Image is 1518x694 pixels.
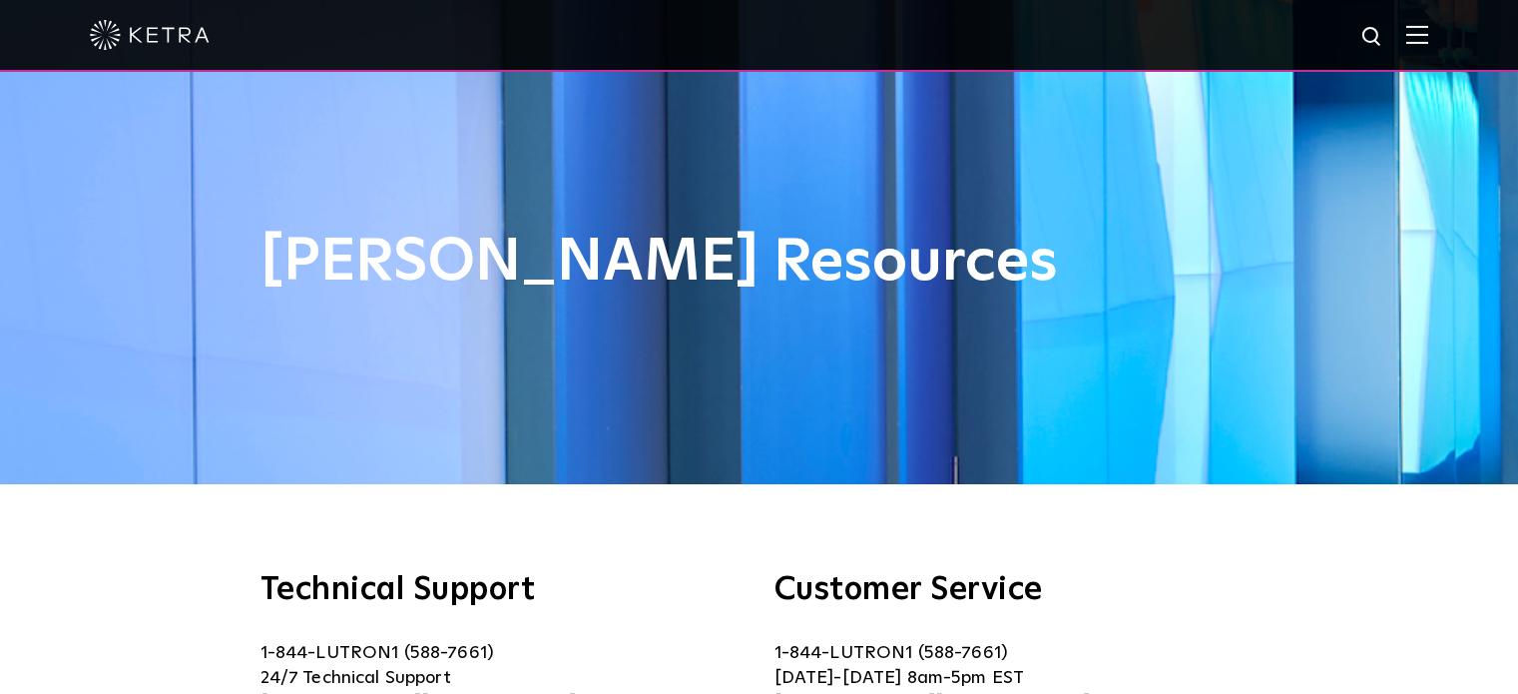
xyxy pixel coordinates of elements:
[90,20,210,50] img: ketra-logo-2019-white
[260,230,1259,296] h1: [PERSON_NAME] Resources
[260,574,745,606] h3: Technical Support
[1360,25,1385,50] img: search icon
[1406,25,1428,44] img: Hamburger%20Nav.svg
[774,574,1259,606] h3: Customer Service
